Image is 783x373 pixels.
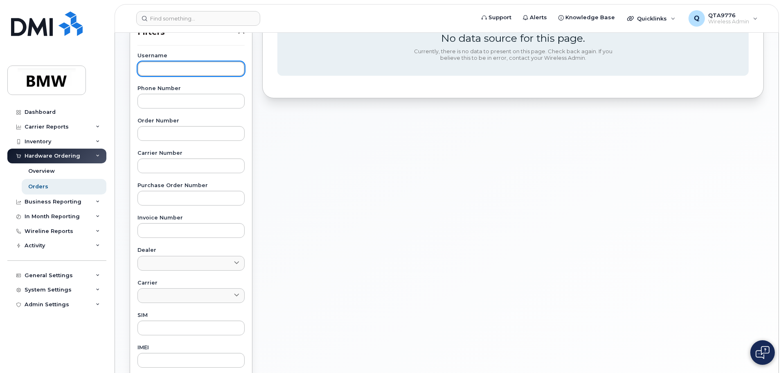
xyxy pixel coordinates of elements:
label: Dealer [137,248,245,253]
label: Carrier Number [137,151,245,156]
input: Find something... [136,11,260,26]
label: Carrier [137,280,245,286]
label: Purchase Order Number [137,183,245,188]
span: Alerts [530,14,547,22]
span: Wireless Admin [708,18,749,25]
label: IMEI [137,345,245,350]
div: QTA9776 [683,10,763,27]
label: Invoice Number [137,215,245,221]
span: Support [488,14,511,22]
span: Quicklinks [637,15,667,22]
div: Quicklinks [621,10,681,27]
span: Q [694,14,700,23]
span: QTA9776 [708,12,749,18]
label: Phone Number [137,86,245,91]
span: Knowledge Base [565,14,615,22]
label: Username [137,53,245,59]
label: SIM [137,313,245,318]
div: No data source for this page. [441,32,585,44]
a: Knowledge Base [553,9,621,26]
a: Alerts [517,9,553,26]
label: Order Number [137,118,245,124]
a: Support [476,9,517,26]
img: Open chat [756,346,769,359]
div: Currently, there is no data to present on this page. Check back again. If you believe this to be ... [411,48,615,61]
